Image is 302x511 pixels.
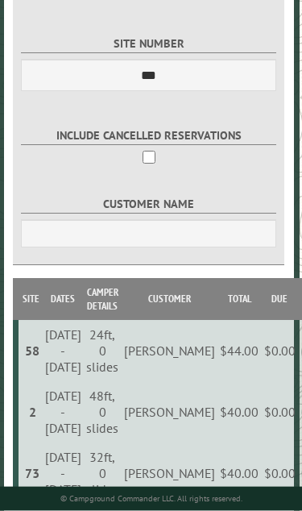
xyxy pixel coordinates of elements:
th: Dates [43,278,84,320]
th: Customer [122,278,217,320]
td: 24ft, 0 slides [84,320,122,381]
td: $0.00 [261,320,297,381]
td: [PERSON_NAME] [122,381,217,442]
th: Due [261,278,297,320]
td: [PERSON_NAME] [122,442,217,505]
small: © Campground Commander LLC. All rights reserved. [60,493,242,504]
label: Include Cancelled Reservations [21,127,276,145]
td: 32ft, 0 slides [84,442,122,505]
label: Customer Name [21,195,276,214]
th: Total [217,278,261,320]
div: 73 [25,465,39,481]
td: $44.00 [217,320,261,381]
div: [DATE] - [DATE] [45,388,81,436]
th: Site [19,278,42,320]
td: $40.00 [217,381,261,442]
td: $0.00 [261,381,297,442]
div: [DATE] - [DATE] [45,449,81,497]
td: $0.00 [261,442,297,505]
td: 48ft, 0 slides [84,381,122,442]
th: Camper Details [84,278,122,320]
div: [DATE] - [DATE] [45,326,81,375]
label: Site Number [21,35,276,53]
div: 58 [25,343,39,359]
td: [PERSON_NAME] [122,320,217,381]
td: $40.00 [217,442,261,505]
div: 2 [25,404,39,420]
